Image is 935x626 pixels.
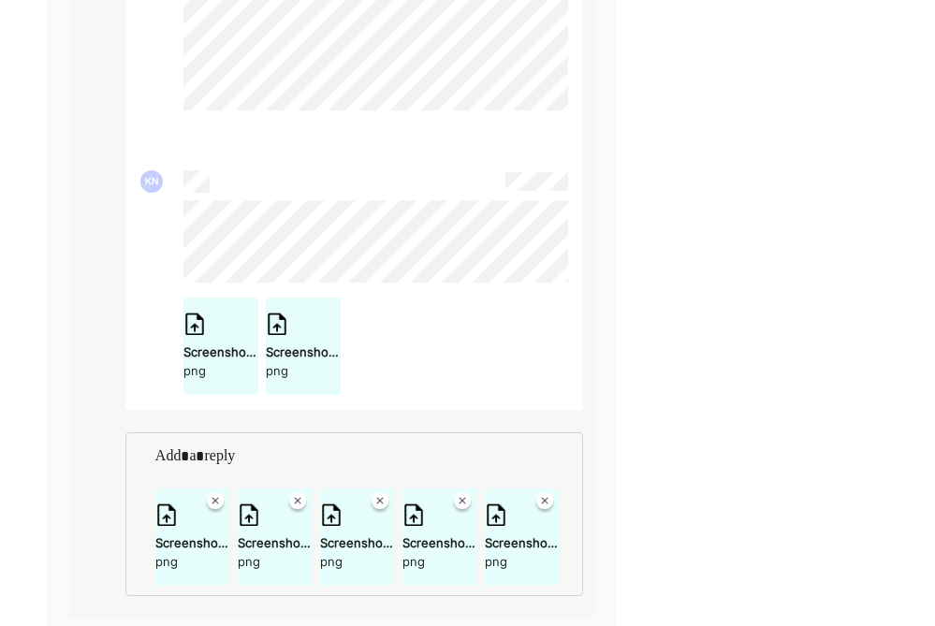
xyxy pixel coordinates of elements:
[140,170,163,193] div: KN
[485,533,560,552] div: Screenshot [DATE] 6.56.22 PM.png
[183,342,258,361] div: Screenshot [DATE] 6.54.54 PM.png
[402,533,477,552] div: Screenshot [DATE] 6.56.32 PM.png
[266,342,341,361] div: Screenshot [DATE] 6.54.49 PM.png
[155,552,230,571] div: png
[320,533,395,552] div: Screenshot [DATE] 6.56.39 PM.png
[320,552,395,571] div: png
[402,552,477,571] div: png
[485,552,560,571] div: png
[266,361,341,380] div: png
[238,533,313,552] div: Screenshot [DATE] 6.56.47 PM.png
[183,361,258,380] div: png
[155,533,230,552] div: Screenshot [DATE] 6.56.50 PM.png
[146,433,562,480] div: Rich Text Editor. Editing area: main
[238,552,313,571] div: png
